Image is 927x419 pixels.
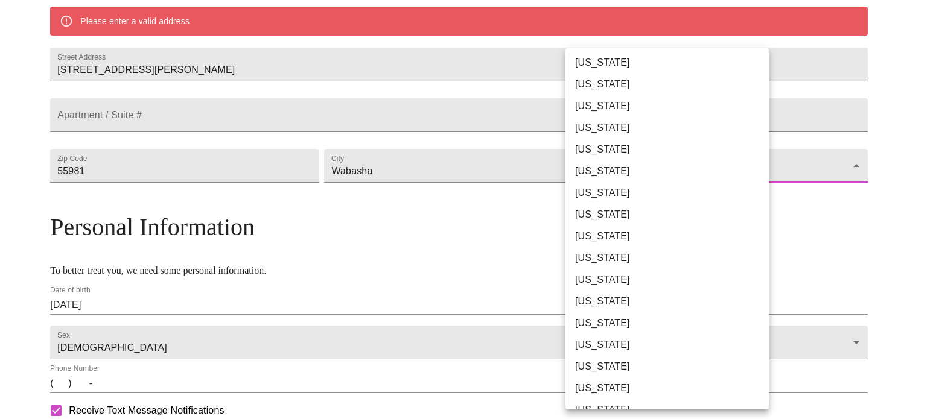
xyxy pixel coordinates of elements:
li: [US_STATE] [565,225,778,247]
li: [US_STATE] [565,334,778,356]
li: [US_STATE] [565,117,778,139]
li: [US_STATE] [565,269,778,291]
li: [US_STATE] [565,204,778,225]
li: [US_STATE] [565,95,778,117]
li: [US_STATE] [565,356,778,377]
li: [US_STATE] [565,182,778,204]
li: [US_STATE] [565,74,778,95]
li: [US_STATE] [565,52,778,74]
li: [US_STATE] [565,160,778,182]
li: [US_STATE] [565,247,778,269]
li: [US_STATE] [565,139,778,160]
li: [US_STATE] [565,291,778,312]
li: [US_STATE] [565,377,778,399]
li: [US_STATE] [565,312,778,334]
